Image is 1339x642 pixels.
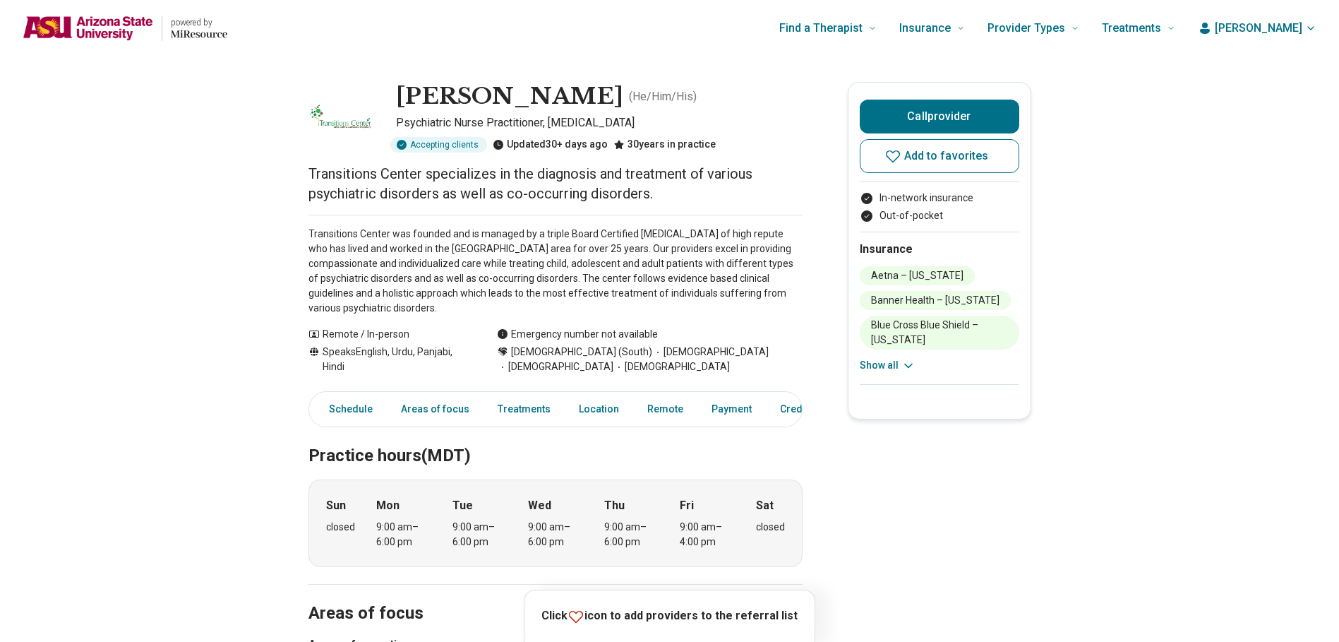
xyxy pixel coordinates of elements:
[396,114,803,131] p: Psychiatric Nurse Practitioner, [MEDICAL_DATA]
[860,358,915,373] button: Show all
[493,137,608,153] div: Updated 30+ days ago
[171,17,227,28] p: powered by
[1215,20,1302,37] span: [PERSON_NAME]
[860,139,1019,173] button: Add to favorites
[376,520,431,549] div: 9:00 am – 6:00 pm
[390,137,487,153] div: Accepting clients
[987,18,1065,38] span: Provider Types
[779,18,863,38] span: Find a Therapist
[308,568,803,626] h2: Areas of focus
[652,345,769,359] span: [DEMOGRAPHIC_DATA]
[452,520,507,549] div: 9:00 am – 6:00 pm
[392,395,478,424] a: Areas of focus
[308,345,469,374] div: Speaks English, Urdu, Panjabi, Hindi
[308,410,803,468] h2: Practice hours (MDT)
[452,497,473,514] strong: Tue
[528,497,551,514] strong: Wed
[1102,18,1161,38] span: Treatments
[860,208,1019,223] li: Out-of-pocket
[703,395,760,424] a: Payment
[860,191,1019,206] li: In-network insurance
[860,266,975,285] li: Aetna – [US_STATE]
[308,227,803,316] p: Transitions Center was founded and is managed by a triple Board Certified [MEDICAL_DATA] of high ...
[23,6,227,51] a: Home page
[613,137,716,153] div: 30 years in practice
[308,164,803,203] p: Transitions Center specializes in the diagnosis and treatment of various psychiatric disorders as...
[756,497,774,514] strong: Sat
[308,327,469,342] div: Remote / In-person
[860,241,1019,258] h2: Insurance
[326,520,355,535] div: closed
[511,345,652,359] span: [DEMOGRAPHIC_DATA] (South)
[860,191,1019,223] ul: Payment options
[396,82,623,112] h1: [PERSON_NAME]
[497,359,613,374] span: [DEMOGRAPHIC_DATA]
[756,520,785,535] div: closed
[860,100,1019,133] button: Callprovider
[541,607,798,625] p: Click icon to add providers to the referral list
[489,395,559,424] a: Treatments
[613,359,730,374] span: [DEMOGRAPHIC_DATA]
[528,520,582,549] div: 9:00 am – 6:00 pm
[326,497,346,514] strong: Sun
[312,395,381,424] a: Schedule
[308,480,803,567] div: When does the program meet?
[680,520,734,549] div: 9:00 am – 4:00 pm
[860,291,1011,310] li: Banner Health – [US_STATE]
[497,327,658,342] div: Emergency number not available
[771,395,842,424] a: Credentials
[376,497,400,514] strong: Mon
[680,497,694,514] strong: Fri
[604,497,625,514] strong: Thu
[639,395,692,424] a: Remote
[604,520,659,549] div: 9:00 am – 6:00 pm
[629,88,697,105] p: ( He/Him/His )
[899,18,951,38] span: Insurance
[308,82,379,153] img: Tariq Ghafoor, Psychiatric Nurse Practitioner
[1198,20,1316,37] button: [PERSON_NAME]
[860,316,1019,350] li: Blue Cross Blue Shield – [US_STATE]
[904,150,989,162] span: Add to favorites
[570,395,628,424] a: Location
